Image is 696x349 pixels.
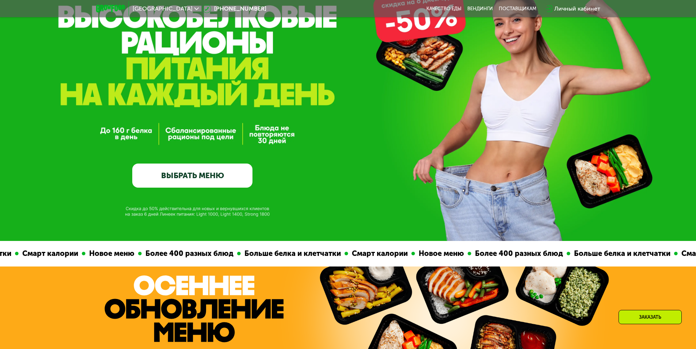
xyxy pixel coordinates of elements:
[18,248,81,259] div: Смарт калории
[132,164,252,188] a: ВЫБРАТЬ МЕНЮ
[347,248,411,259] div: Смарт калории
[414,248,467,259] div: Новое меню
[570,248,673,259] div: Больше белка и клетчатки
[426,6,461,12] a: Качество еды
[554,4,600,13] div: Личный кабинет
[240,248,344,259] div: Больше белка и клетчатки
[467,6,493,12] a: Вендинги
[202,4,266,13] a: [PHONE_NUMBER]
[141,248,236,259] div: Более 400 разных блюд
[619,310,682,324] div: Заказать
[499,6,536,12] div: поставщикам
[133,6,193,12] span: [GEOGRAPHIC_DATA]
[471,248,566,259] div: Более 400 разных блюд
[85,248,137,259] div: Новое меню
